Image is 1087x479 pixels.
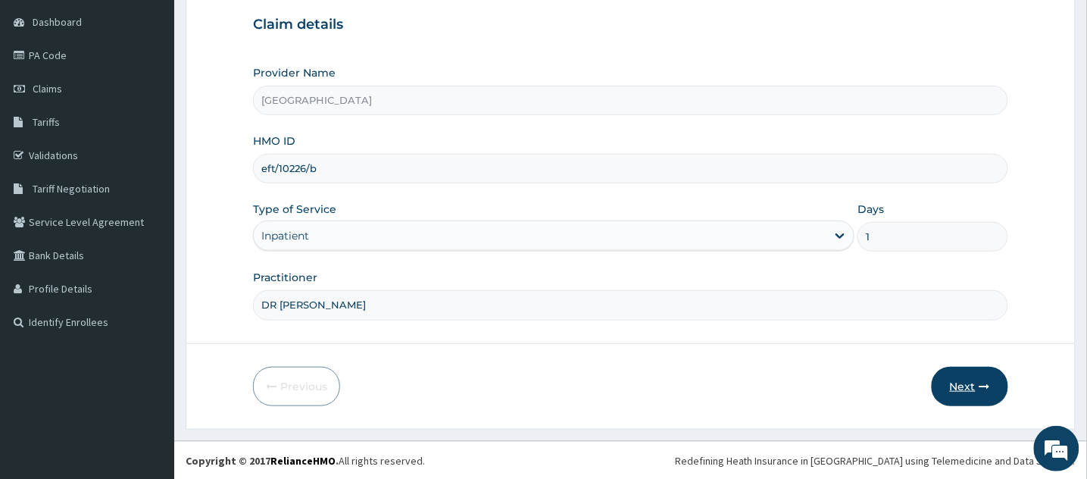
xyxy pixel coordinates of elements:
[261,228,309,243] div: Inpatient
[932,367,1008,406] button: Next
[857,202,884,217] label: Days
[253,270,317,285] label: Practitioner
[253,17,1008,33] h3: Claim details
[88,143,209,296] span: We're online!
[253,290,1008,320] input: Enter Name
[79,85,255,105] div: Chat with us now
[253,154,1008,183] input: Enter HMO ID
[186,454,339,468] strong: Copyright © 2017 .
[253,202,336,217] label: Type of Service
[270,454,336,468] a: RelianceHMO
[248,8,285,44] div: Minimize live chat window
[33,15,82,29] span: Dashboard
[253,367,340,406] button: Previous
[28,76,61,114] img: d_794563401_company_1708531726252_794563401
[675,453,1076,468] div: Redefining Heath Insurance in [GEOGRAPHIC_DATA] using Telemedicine and Data Science!
[253,65,336,80] label: Provider Name
[253,133,295,149] label: HMO ID
[33,115,60,129] span: Tariffs
[33,182,110,196] span: Tariff Negotiation
[8,318,289,371] textarea: Type your message and hit 'Enter'
[33,82,62,95] span: Claims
